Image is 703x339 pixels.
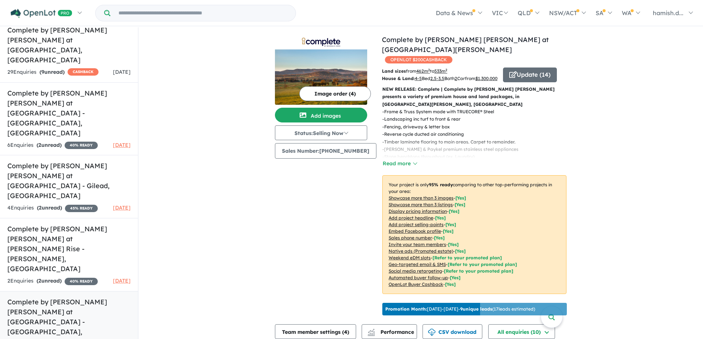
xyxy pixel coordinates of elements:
[113,204,131,211] span: [DATE]
[434,235,445,241] span: [ Yes ]
[382,35,549,54] a: Complete by [PERSON_NAME] [PERSON_NAME] at [GEOGRAPHIC_DATA][PERSON_NAME]
[449,208,459,214] span: [ Yes ]
[382,153,572,160] p: - Stone benchtops throughout (ex. Laundry)
[113,142,131,148] span: [DATE]
[275,108,367,122] button: Add images
[455,76,457,81] u: 2
[429,182,453,187] b: 95 % ready
[65,278,98,285] span: 40 % READY
[7,161,131,201] h5: Complete by [PERSON_NAME] [PERSON_NAME] at [GEOGRAPHIC_DATA] - Gilead , [GEOGRAPHIC_DATA]
[11,9,72,18] img: Openlot PRO Logo White
[382,68,406,74] b: Land sizes
[389,262,446,267] u: Geo-targeted email & SMS
[385,56,452,63] span: OPENLOT $ 200 CASHBACK
[299,86,371,101] button: Image order (4)
[443,228,454,234] span: [ Yes ]
[38,277,41,284] span: 2
[382,76,415,81] b: House & Land:
[389,255,431,260] u: Weekend eDM slots
[7,224,131,274] h5: Complete by [PERSON_NAME] [PERSON_NAME] at [PERSON_NAME] Rise - [PERSON_NAME] , [GEOGRAPHIC_DATA]
[445,222,456,227] span: [ Yes ]
[435,215,446,221] span: [ Yes ]
[382,86,566,108] p: NEW RELEASE: Complete | Complete by [PERSON_NAME] [PERSON_NAME] presents a variety of premium hou...
[112,5,294,21] input: Try estate name, suburb, builder or developer
[7,204,98,212] div: 4 Enquir ies
[7,277,98,286] div: 2 Enquir ies
[368,329,375,333] img: line-chart.svg
[382,131,572,138] p: - Reverse cycle ducted air conditioning
[362,324,417,339] button: Performance
[488,324,555,339] button: All enquiries (10)
[38,142,41,148] span: 2
[423,324,482,339] button: CSV download
[113,69,131,75] span: [DATE]
[389,248,453,254] u: Native ads (Promoted estate)
[368,331,375,336] img: bar-chart.svg
[448,242,459,247] span: [ Yes ]
[382,115,572,123] p: - Landscaping inc turf to front & rear
[389,228,441,234] u: Embed Facebook profile
[385,306,427,312] b: Promotion Month:
[445,281,456,287] span: [Yes]
[7,25,131,65] h5: Complete by [PERSON_NAME] [PERSON_NAME] at [GEOGRAPHIC_DATA] , [GEOGRAPHIC_DATA]
[389,215,433,221] u: Add project headline
[369,329,414,335] span: Performance
[433,255,502,260] span: [Refer to your promoted plan]
[39,204,42,211] span: 2
[444,268,513,274] span: [Refer to your promoted plan]
[37,142,62,148] strong: ( unread)
[503,68,557,82] button: Update (14)
[382,146,572,153] p: - [PERSON_NAME] & Paykel premium stainless steel appliances
[389,275,448,280] u: Automated buyer follow-up
[37,277,62,284] strong: ( unread)
[430,76,444,81] u: 2.5-3.5
[41,69,44,75] span: 9
[455,195,466,201] span: [ Yes ]
[389,195,454,201] u: Showcase more than 3 images
[460,306,492,312] b: 9 unique leads
[434,68,447,74] u: 533 m
[382,159,417,168] button: Read more
[448,262,517,267] span: [Refer to your promoted plan]
[7,88,131,138] h5: Complete by [PERSON_NAME] [PERSON_NAME] at [GEOGRAPHIC_DATA] - [GEOGRAPHIC_DATA] , [GEOGRAPHIC_DATA]
[385,306,535,312] p: [DATE] - [DATE] - ( 17 leads estimated)
[382,75,497,82] p: Bed Bath Car from
[382,68,497,75] p: from
[37,204,62,211] strong: ( unread)
[113,277,131,284] span: [DATE]
[68,68,99,76] span: CASHBACK
[278,38,364,46] img: Complete by McDonald Jones at Mount Terry - Albion Park Logo
[275,35,367,105] a: Complete by McDonald Jones at Mount Terry - Albion Park LogoComplete by McDonald Jones at Mount T...
[275,125,367,140] button: Status:Selling Now
[455,202,465,207] span: [ Yes ]
[428,68,430,72] sup: 2
[415,76,422,81] u: 4-5
[275,143,376,159] button: Sales Number:[PHONE_NUMBER]
[382,108,572,115] p: - Frame & Truss System made with TRUECORE® Steel
[455,248,466,254] span: [Yes]
[275,49,367,105] img: Complete by McDonald Jones at Mount Terry - Albion Park
[653,9,683,17] span: hamish.d...
[65,205,98,212] span: 45 % READY
[389,235,432,241] u: Sales phone number
[389,268,442,274] u: Social media retargeting
[275,324,356,339] button: Team member settings (4)
[389,281,443,287] u: OpenLot Buyer Cashback
[445,68,447,72] sup: 2
[382,175,566,294] p: Your project is only comparing to other top-performing projects in your area: - - - - - - - - - -...
[382,138,572,146] p: - Timber laminate flooring to main areas. Carpet to remainder.
[7,68,99,77] div: 29 Enquir ies
[428,329,435,336] img: download icon
[389,202,453,207] u: Showcase more than 3 listings
[389,242,446,247] u: Invite your team members
[344,329,347,335] span: 4
[450,275,461,280] span: [Yes]
[7,141,98,150] div: 6 Enquir ies
[389,222,444,227] u: Add project selling-points
[382,123,572,131] p: - Fencing, driveway & letter box
[389,208,447,214] u: Display pricing information
[39,69,65,75] strong: ( unread)
[430,68,447,74] span: to
[416,68,430,74] u: 462 m
[65,142,98,149] span: 40 % READY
